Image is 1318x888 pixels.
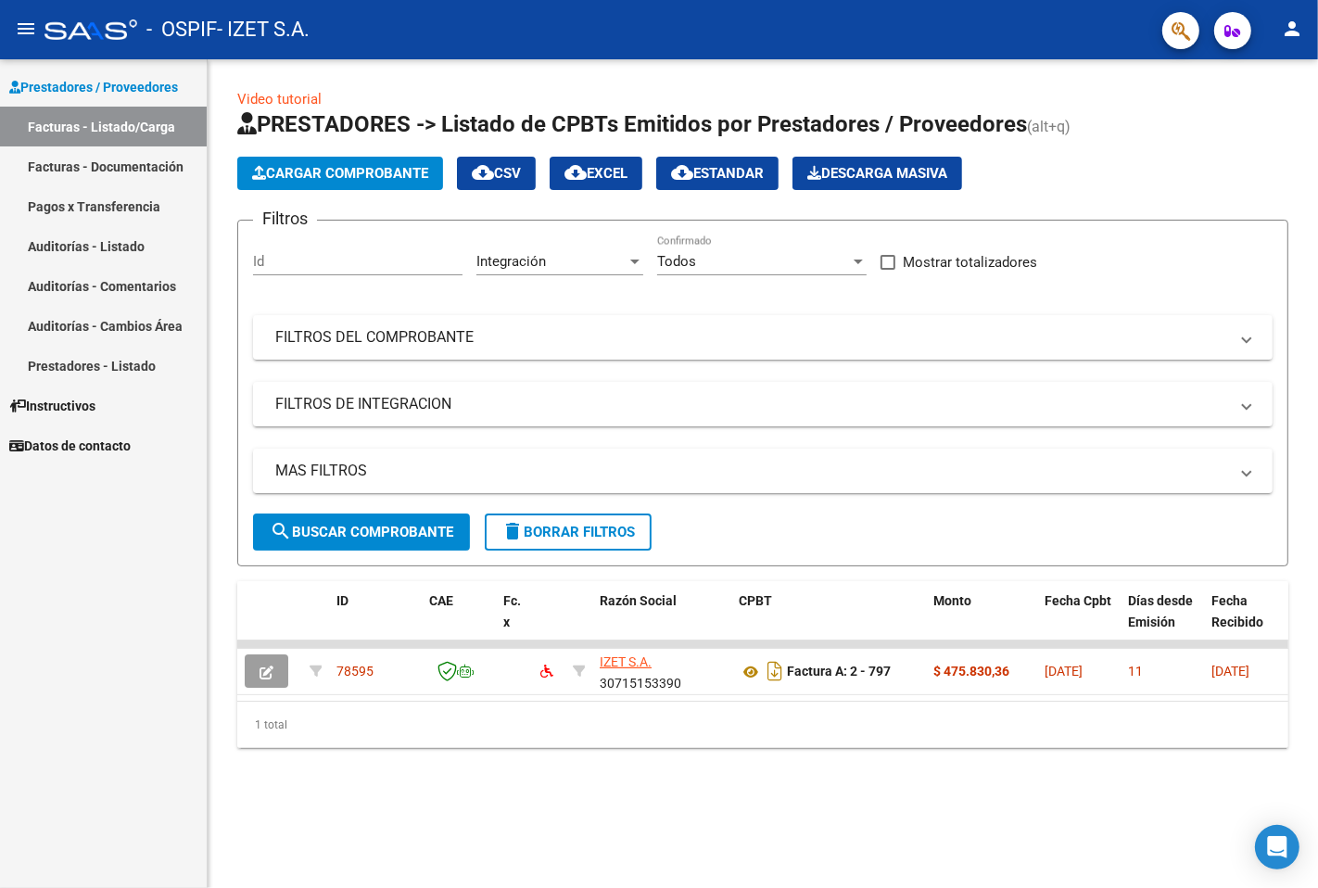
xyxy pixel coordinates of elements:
[600,652,724,691] div: 30715153390
[792,157,962,190] app-download-masive: Descarga masiva de comprobantes (adjuntos)
[671,161,693,184] mat-icon: cloud_download
[457,157,536,190] button: CSV
[329,581,422,663] datatable-header-cell: ID
[237,702,1288,748] div: 1 total
[600,593,677,608] span: Razón Social
[9,436,131,456] span: Datos de contacto
[792,157,962,190] button: Descarga Masiva
[275,327,1228,348] mat-panel-title: FILTROS DEL COMPROBANTE
[787,665,891,679] strong: Factura A: 2 - 797
[501,520,524,542] mat-icon: delete
[253,382,1273,426] mat-expansion-panel-header: FILTROS DE INTEGRACION
[336,593,349,608] span: ID
[592,581,731,663] datatable-header-cell: Razón Social
[1255,825,1299,869] div: Open Intercom Messenger
[1045,593,1111,608] span: Fecha Cpbt
[253,315,1273,360] mat-expansion-panel-header: FILTROS DEL COMPROBANTE
[1281,18,1303,40] mat-icon: person
[657,253,696,270] span: Todos
[564,161,587,184] mat-icon: cloud_download
[217,9,310,50] span: - IZET S.A.
[926,581,1037,663] datatable-header-cell: Monto
[731,581,926,663] datatable-header-cell: CPBT
[275,394,1228,414] mat-panel-title: FILTROS DE INTEGRACION
[15,18,37,40] mat-icon: menu
[429,593,453,608] span: CAE
[1128,593,1193,629] span: Días desde Emisión
[1037,581,1121,663] datatable-header-cell: Fecha Cpbt
[550,157,642,190] button: EXCEL
[1211,593,1263,629] span: Fecha Recibido
[237,111,1027,137] span: PRESTADORES -> Listado de CPBTs Emitidos por Prestadores / Proveedores
[496,581,533,663] datatable-header-cell: Fc. x
[472,165,521,182] span: CSV
[600,654,652,669] span: IZET S.A.
[903,251,1037,273] span: Mostrar totalizadores
[1121,581,1204,663] datatable-header-cell: Días desde Emisión
[146,9,217,50] span: - OSPIF
[763,656,787,686] i: Descargar documento
[1027,118,1071,135] span: (alt+q)
[807,165,947,182] span: Descarga Masiva
[671,165,764,182] span: Estandar
[336,664,374,679] span: 78595
[933,664,1009,679] strong: $ 475.830,36
[1211,664,1249,679] span: [DATE]
[739,593,772,608] span: CPBT
[270,520,292,542] mat-icon: search
[485,514,652,551] button: Borrar Filtros
[933,593,971,608] span: Monto
[237,157,443,190] button: Cargar Comprobante
[275,461,1228,481] mat-panel-title: MAS FILTROS
[503,593,521,629] span: Fc. x
[270,524,453,540] span: Buscar Comprobante
[1204,581,1287,663] datatable-header-cell: Fecha Recibido
[9,396,95,416] span: Instructivos
[472,161,494,184] mat-icon: cloud_download
[9,77,178,97] span: Prestadores / Proveedores
[501,524,635,540] span: Borrar Filtros
[253,206,317,232] h3: Filtros
[1045,664,1083,679] span: [DATE]
[252,165,428,182] span: Cargar Comprobante
[564,165,627,182] span: EXCEL
[253,514,470,551] button: Buscar Comprobante
[253,449,1273,493] mat-expansion-panel-header: MAS FILTROS
[476,253,546,270] span: Integración
[237,91,322,108] a: Video tutorial
[1128,664,1143,679] span: 11
[656,157,779,190] button: Estandar
[422,581,496,663] datatable-header-cell: CAE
